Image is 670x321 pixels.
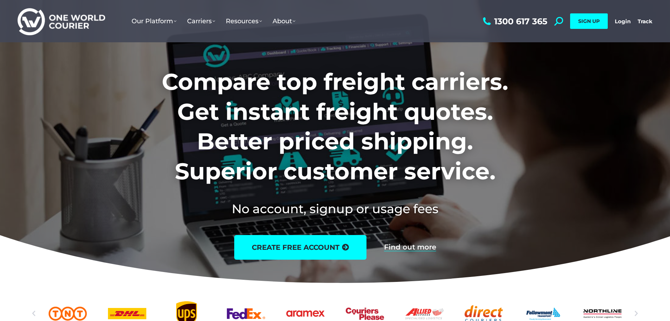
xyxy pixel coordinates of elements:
a: Resources [221,10,267,32]
a: Carriers [182,10,221,32]
a: 1300 617 365 [481,17,547,26]
a: Our Platform [126,10,182,32]
h2: No account, signup or usage fees [115,200,555,217]
a: Track [638,18,652,25]
span: Resources [226,17,262,25]
span: Our Platform [132,17,177,25]
a: About [267,10,301,32]
a: SIGN UP [570,13,608,29]
a: create free account [234,235,366,260]
span: Carriers [187,17,215,25]
img: One World Courier [18,7,105,36]
span: SIGN UP [578,18,600,24]
a: Find out more [384,243,436,251]
span: About [273,17,295,25]
a: Login [615,18,631,25]
h1: Compare top freight carriers. Get instant freight quotes. Better priced shipping. Superior custom... [115,67,555,186]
